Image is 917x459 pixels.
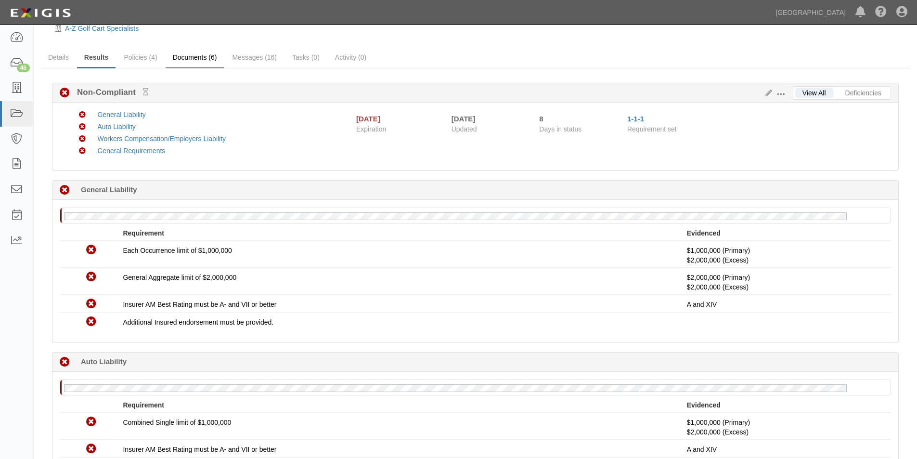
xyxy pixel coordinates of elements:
[328,48,374,67] a: Activity (0)
[687,229,721,237] strong: Evidenced
[771,3,851,22] a: [GEOGRAPHIC_DATA]
[687,445,884,454] p: A and XIV
[97,111,145,118] a: General Liability
[627,125,677,133] span: Requirement set
[123,419,231,426] span: Combined Single limit of $1,000,000
[687,283,749,291] span: Policy #6E47484 Insurer: Employers Mutual Casualty Company
[452,114,525,124] div: [DATE]
[123,274,236,281] span: General Aggregate limit of $2,000,000
[225,48,284,67] a: Messages (16)
[65,25,139,32] a: A-Z Golf Cart Specialists
[17,64,30,72] div: 46
[60,185,70,196] i: Non-Compliant 8 days (since 08/10/2025)
[86,444,96,454] i: Non-Compliant
[86,417,96,427] i: Non-Compliant
[539,114,620,124] div: Since 08/10/2025
[687,300,884,309] p: A and XIV
[875,7,887,18] i: Help Center - Complianz
[116,48,164,67] a: Policies (4)
[687,428,749,436] span: Policy #6E47484 Insurer: Employers Mutual Casualty Company
[86,272,96,282] i: Non-Compliant
[356,124,444,134] span: Expiration
[627,115,644,123] a: 1-1-1
[687,273,884,292] p: $2,000,000 (Primary)
[123,446,276,453] span: Insurer AM Best Rating must be A- and VII or better
[795,88,833,98] a: View All
[687,418,884,437] p: $1,000,000 (Primary)
[123,229,164,237] strong: Requirement
[687,401,721,409] strong: Evidenced
[60,88,70,98] i: Non-Compliant
[79,112,86,118] i: Non-Compliant
[687,246,884,265] p: $1,000,000 (Primary)
[97,147,165,155] a: General Requirements
[81,356,127,367] b: Auto Liability
[452,125,477,133] span: Updated
[70,87,148,98] b: Non-Compliant
[356,114,380,124] div: [DATE]
[838,88,889,98] a: Deficiencies
[123,301,276,308] span: Insurer AM Best Rating must be A- and VII or better
[79,124,86,131] i: Non-Compliant
[7,4,74,22] img: logo-5460c22ac91f19d4615b14bd174203de0afe785f0fc80cf4dbbc73dc1793850b.png
[123,401,164,409] strong: Requirement
[143,88,148,96] small: Pending Review
[687,256,749,264] span: Policy #6E47484 Insurer: Employers Mutual Casualty Company
[539,125,581,133] span: Days in status
[79,148,86,155] i: Non-Compliant
[86,299,96,309] i: Non-Compliant
[86,317,96,327] i: Non-Compliant
[97,135,226,143] a: Workers Compensation/Employers Liability
[97,123,135,131] a: Auto Liability
[81,184,137,195] b: General Liability
[79,136,86,143] i: Non-Compliant
[77,48,116,68] a: Results
[123,247,232,254] span: Each Occurrence limit of $1,000,000
[762,89,772,97] a: Edit Results
[86,245,96,255] i: Non-Compliant
[123,318,273,326] span: Additional Insured endorsement must be provided.
[166,48,224,68] a: Documents (6)
[60,357,70,367] i: Non-Compliant 8 days (since 08/10/2025)
[41,48,76,67] a: Details
[285,48,327,67] a: Tasks (0)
